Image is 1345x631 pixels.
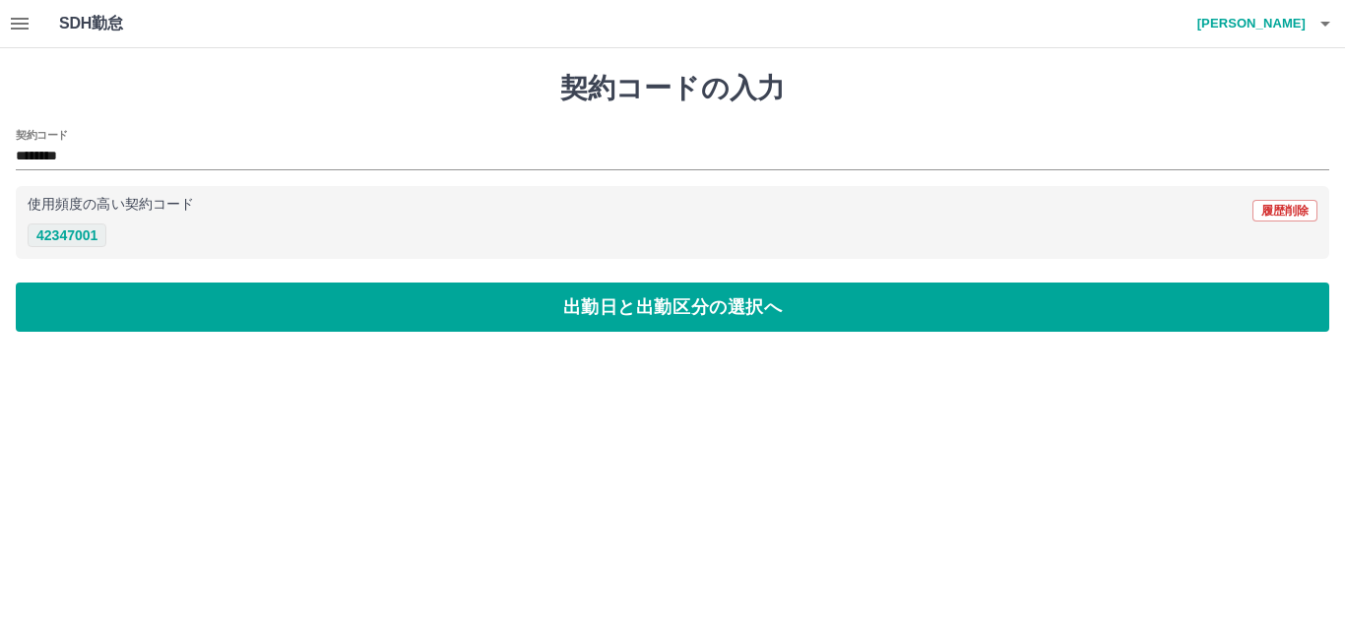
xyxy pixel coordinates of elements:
[1252,200,1317,221] button: 履歴削除
[16,127,68,143] h2: 契約コード
[28,198,194,212] p: 使用頻度の高い契約コード
[28,223,106,247] button: 42347001
[16,283,1329,332] button: 出勤日と出勤区分の選択へ
[16,72,1329,105] h1: 契約コードの入力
